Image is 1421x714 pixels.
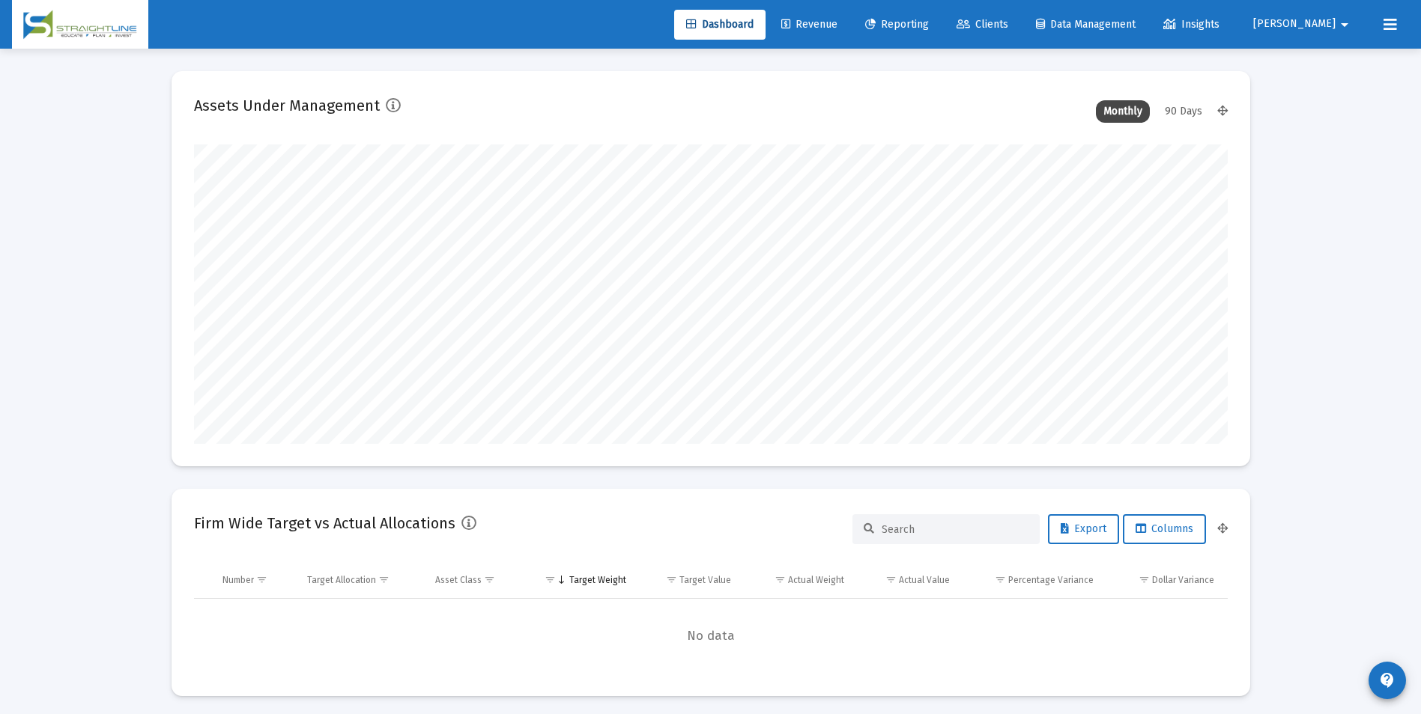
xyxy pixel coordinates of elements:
div: 90 Days [1157,100,1210,123]
span: Show filter options for column 'Target Weight' [545,574,556,585]
span: Show filter options for column 'Asset Class' [484,574,495,585]
mat-icon: arrow_drop_down [1336,10,1354,40]
span: Revenue [781,18,837,31]
div: Target Value [679,574,731,586]
h2: Assets Under Management [194,94,380,118]
img: Dashboard [23,10,137,40]
div: Dollar Variance [1152,574,1214,586]
div: Target Allocation [307,574,376,586]
span: No data [194,628,1228,644]
div: Number [222,574,254,586]
button: Export [1048,514,1119,544]
span: Dashboard [686,18,754,31]
a: Reporting [853,10,941,40]
span: Reporting [865,18,929,31]
td: Column Actual Weight [742,562,854,598]
span: Show filter options for column 'Target Allocation' [378,574,390,585]
td: Column Percentage Variance [960,562,1104,598]
div: Target Weight [569,574,626,586]
td: Column Actual Value [855,562,960,598]
td: Column Asset Class [425,562,524,598]
mat-icon: contact_support [1378,671,1396,689]
div: Asset Class [435,574,482,586]
span: Clients [957,18,1008,31]
span: Data Management [1036,18,1136,31]
button: Columns [1123,514,1206,544]
span: [PERSON_NAME] [1253,18,1336,31]
div: Actual Weight [788,574,844,586]
div: Percentage Variance [1008,574,1094,586]
span: Show filter options for column 'Actual Weight' [775,574,786,585]
div: Actual Value [899,574,950,586]
span: Insights [1163,18,1219,31]
a: Revenue [769,10,849,40]
a: Data Management [1024,10,1148,40]
h2: Firm Wide Target vs Actual Allocations [194,511,455,535]
div: Monthly [1096,100,1150,123]
span: Show filter options for column 'Target Value' [666,574,677,585]
a: Insights [1151,10,1231,40]
input: Search [882,523,1028,536]
div: Data grid [194,562,1228,674]
button: [PERSON_NAME] [1235,9,1372,39]
span: Columns [1136,522,1193,535]
span: Show filter options for column 'Actual Value' [885,574,897,585]
td: Column Target Weight [524,562,637,598]
td: Column Number [212,562,297,598]
span: Show filter options for column 'Number' [256,574,267,585]
td: Column Target Allocation [297,562,425,598]
a: Clients [945,10,1020,40]
td: Column Dollar Variance [1104,562,1227,598]
span: Export [1061,522,1106,535]
td: Column Target Value [637,562,742,598]
span: Show filter options for column 'Percentage Variance' [995,574,1006,585]
span: Show filter options for column 'Dollar Variance' [1139,574,1150,585]
a: Dashboard [674,10,766,40]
